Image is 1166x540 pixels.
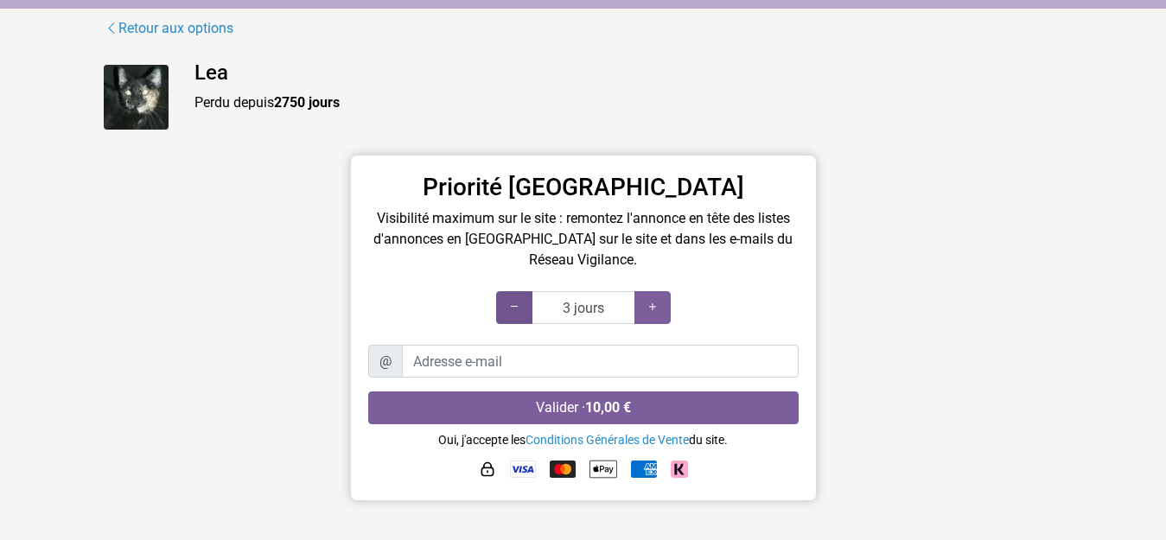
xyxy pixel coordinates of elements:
strong: 10,00 € [585,399,631,416]
input: Adresse e-mail [402,345,799,378]
img: American Express [631,461,657,478]
p: Perdu depuis [194,92,1063,113]
img: Mastercard [550,461,576,478]
img: Apple Pay [589,455,617,483]
img: Visa [510,461,536,478]
a: Conditions Générales de Vente [526,433,689,447]
span: @ [368,345,403,378]
img: Klarna [671,461,688,478]
p: Visibilité maximum sur le site : remontez l'annonce en tête des listes d'annonces en [GEOGRAPHIC_... [368,208,799,270]
h3: Priorité [GEOGRAPHIC_DATA] [368,173,799,202]
strong: 2750 jours [274,94,340,111]
button: Valider ·10,00 € [368,391,799,424]
a: Retour aux options [104,17,234,40]
small: Oui, j'accepte les du site. [438,433,728,447]
h4: Lea [194,60,1063,86]
img: HTTPS : paiement sécurisé [479,461,496,478]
